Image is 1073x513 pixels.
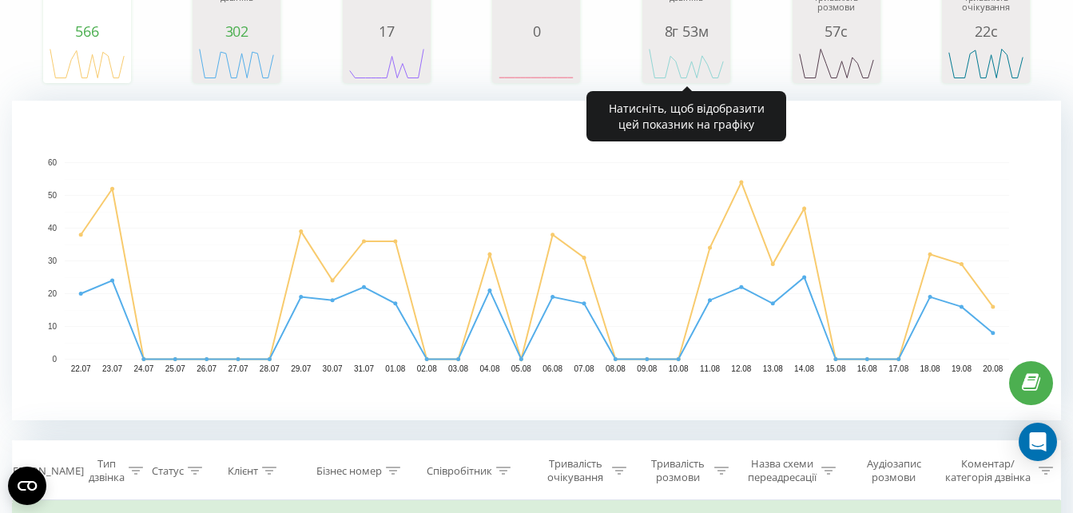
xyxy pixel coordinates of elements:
[496,23,576,39] div: 0
[946,23,1026,39] div: 22с
[857,364,877,373] text: 16.08
[763,364,783,373] text: 13.08
[89,457,125,484] div: Тип дзвінка
[385,364,405,373] text: 01.08
[47,39,127,87] svg: A chart.
[496,39,576,87] svg: A chart.
[48,224,58,233] text: 40
[941,457,1035,484] div: Коментар/категорія дзвінка
[152,464,184,478] div: Статус
[133,364,153,373] text: 24.07
[574,364,594,373] text: 07.08
[797,23,876,39] div: 57с
[646,39,726,87] svg: A chart.
[731,364,751,373] text: 12.08
[448,364,468,373] text: 03.08
[586,91,786,141] div: Натисніть, щоб відобразити цей показник на графіку
[291,364,311,373] text: 29.07
[645,457,710,484] div: Тривалість розмови
[669,364,689,373] text: 10.08
[952,364,972,373] text: 19.08
[260,364,280,373] text: 28.07
[700,364,720,373] text: 11.08
[637,364,657,373] text: 09.08
[797,39,876,87] svg: A chart.
[197,364,217,373] text: 26.07
[347,23,427,39] div: 17
[323,364,343,373] text: 30.07
[3,464,84,478] div: [PERSON_NAME]
[197,23,276,39] div: 302
[427,464,492,478] div: Співробітник
[794,364,814,373] text: 14.08
[511,364,531,373] text: 05.08
[48,158,58,167] text: 60
[102,364,122,373] text: 23.07
[48,256,58,265] text: 30
[983,364,1003,373] text: 20.08
[825,364,845,373] text: 15.08
[542,457,608,484] div: Тривалість очікування
[542,364,562,373] text: 06.08
[71,364,91,373] text: 22.07
[347,39,427,87] svg: A chart.
[228,464,258,478] div: Клієнт
[417,364,437,373] text: 02.08
[48,289,58,298] text: 20
[854,457,934,484] div: Аудіозапис розмови
[606,364,626,373] text: 08.08
[354,364,374,373] text: 31.07
[747,457,817,484] div: Назва схеми переадресації
[920,364,940,373] text: 18.08
[48,191,58,200] text: 50
[197,39,276,87] svg: A chart.
[8,467,46,505] button: Open CMP widget
[47,23,127,39] div: 566
[479,364,499,373] text: 04.08
[646,23,726,39] div: 8г 53м
[165,364,185,373] text: 25.07
[316,464,382,478] div: Бізнес номер
[52,355,57,364] text: 0
[12,101,1061,420] svg: A chart.
[48,322,58,331] text: 10
[229,364,248,373] text: 27.07
[1019,423,1057,461] div: Open Intercom Messenger
[946,39,1026,87] svg: A chart.
[888,364,908,373] text: 17.08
